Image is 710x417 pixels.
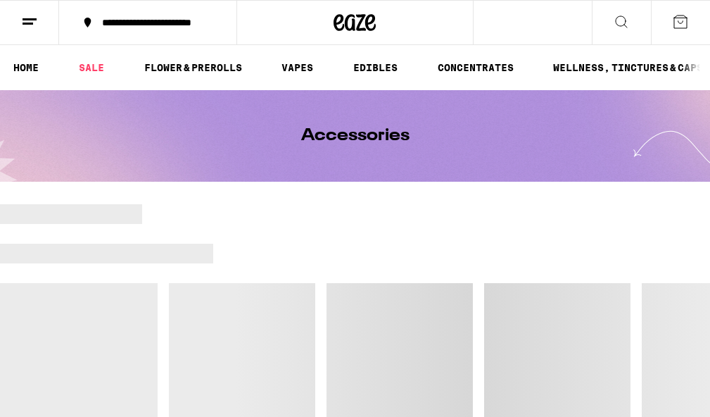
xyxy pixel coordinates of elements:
a: EDIBLES [346,59,405,76]
a: HOME [6,59,46,76]
h1: Accessories [301,127,410,144]
a: CONCENTRATES [431,59,521,76]
a: VAPES [274,59,320,76]
a: FLOWER & PREROLLS [137,59,249,76]
a: SALE [72,59,111,76]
